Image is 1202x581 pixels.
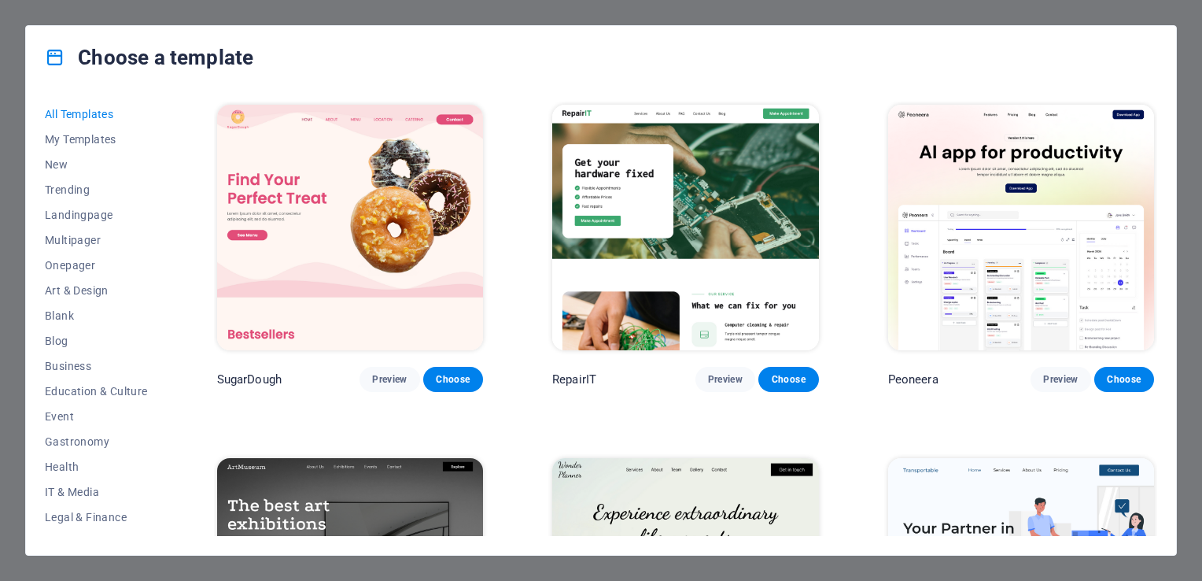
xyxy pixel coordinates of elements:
[45,202,148,228] button: Landingpage
[372,373,407,386] span: Preview
[695,367,755,392] button: Preview
[45,127,148,152] button: My Templates
[45,158,148,171] span: New
[552,105,818,350] img: RepairIT
[45,335,148,347] span: Blog
[888,372,938,387] p: Peoneera
[45,486,148,498] span: IT & Media
[45,177,148,202] button: Trending
[45,429,148,454] button: Gastronomy
[45,309,148,322] span: Blank
[45,278,148,303] button: Art & Design
[45,379,148,404] button: Education & Culture
[888,105,1154,350] img: Peoneera
[45,234,148,246] span: Multipager
[217,372,282,387] p: SugarDough
[45,284,148,297] span: Art & Design
[708,373,743,386] span: Preview
[217,105,483,350] img: SugarDough
[1107,373,1141,386] span: Choose
[45,45,253,70] h4: Choose a template
[45,530,148,555] button: Non-Profit
[45,328,148,353] button: Blog
[45,461,148,473] span: Health
[1094,367,1154,392] button: Choose
[45,505,148,530] button: Legal & Finance
[45,404,148,429] button: Event
[45,183,148,196] span: Trending
[45,253,148,278] button: Onepager
[45,479,148,505] button: IT & Media
[45,353,148,379] button: Business
[45,454,148,479] button: Health
[45,102,148,127] button: All Templates
[758,367,818,392] button: Choose
[45,435,148,448] span: Gastronomy
[423,367,483,392] button: Choose
[45,259,148,272] span: Onepager
[771,373,806,386] span: Choose
[359,367,419,392] button: Preview
[45,209,148,221] span: Landingpage
[45,511,148,524] span: Legal & Finance
[45,228,148,253] button: Multipager
[45,108,148,120] span: All Templates
[45,410,148,423] span: Event
[436,373,470,386] span: Choose
[45,360,148,372] span: Business
[45,133,148,146] span: My Templates
[45,385,148,398] span: Education & Culture
[45,303,148,328] button: Blank
[1031,367,1090,392] button: Preview
[552,372,596,387] p: RepairIT
[45,152,148,177] button: New
[1043,373,1078,386] span: Preview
